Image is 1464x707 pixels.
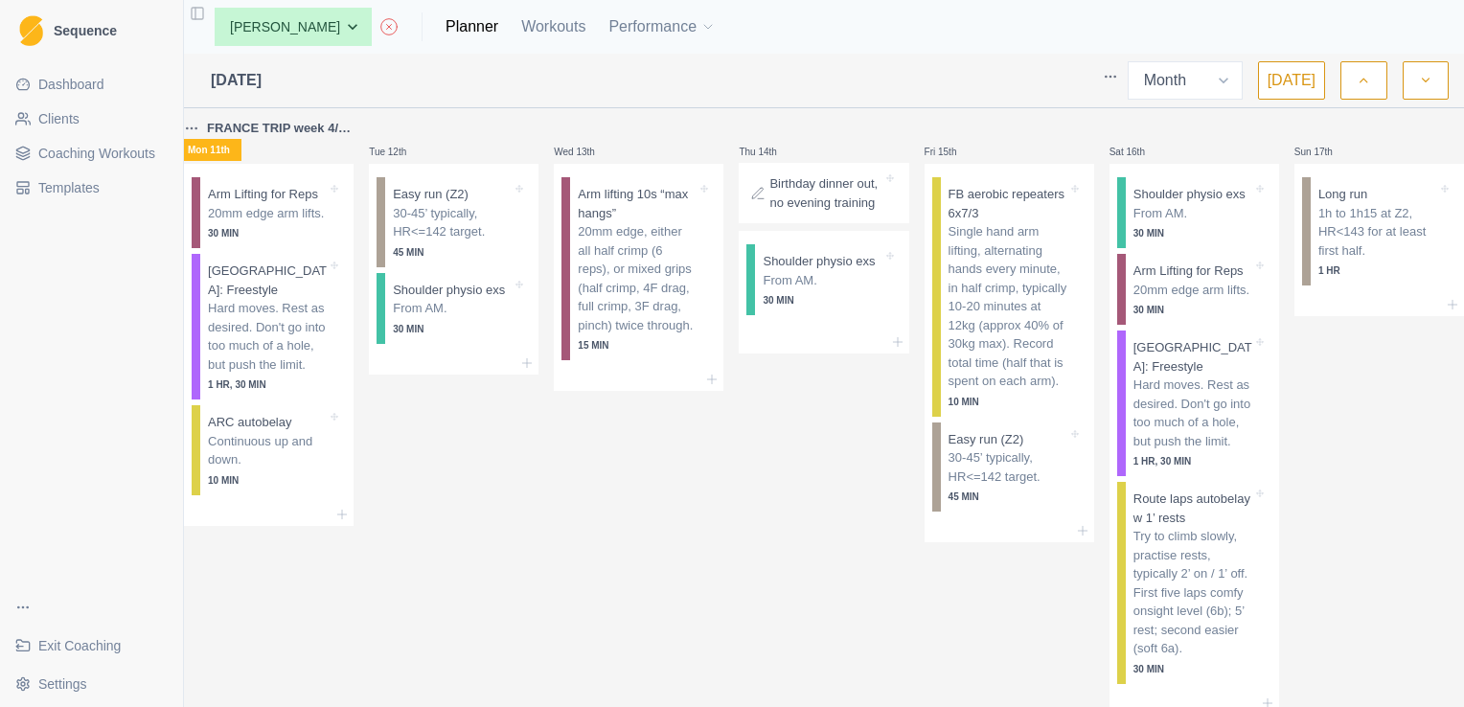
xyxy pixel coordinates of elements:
p: Route laps autobelay w 1’ rests [1133,490,1252,527]
p: Mon 11th [184,139,241,161]
button: [DATE] [1258,61,1325,100]
span: [DATE] [211,69,262,92]
p: Shoulder physio exs [393,281,505,300]
p: Easy run (Z2) [949,430,1024,449]
p: From AM. [393,299,512,318]
p: Arm Lifting for Reps [1133,262,1244,281]
p: 10 MIN [949,395,1067,409]
div: [GEOGRAPHIC_DATA]: FreestyleHard moves. Rest as desired. Don't go into too much of a hole, but pu... [192,254,346,399]
p: Hard moves. Rest as desired. Don't go into too much of a hole, but push the limit. [1133,376,1252,450]
p: 30 MIN [1133,662,1252,676]
p: Wed 13th [554,145,611,159]
p: 30 MIN [1133,226,1252,240]
span: Dashboard [38,75,104,94]
p: 30 MIN [1133,303,1252,317]
p: Arm Lifting for Reps [208,185,318,204]
p: Sat 16th [1109,145,1167,159]
p: Birthday dinner out, no evening training [769,174,881,212]
a: Dashboard [8,69,175,100]
p: Long run [1318,185,1367,204]
p: 45 MIN [949,490,1067,504]
div: [GEOGRAPHIC_DATA]: FreestyleHard moves. Rest as desired. Don't go into too much of a hole, but pu... [1117,331,1271,476]
p: From AM. [763,271,881,290]
span: Templates [38,178,100,197]
p: 20mm edge, either all half crimp (6 reps), or mixed grips (half crimp, 4F drag, full crimp, 3F dr... [578,222,697,334]
p: 30 MIN [763,293,881,308]
div: Shoulder physio exsFrom AM.30 MIN [377,273,531,344]
div: Arm lifting 10s “max hangs”20mm edge, either all half crimp (6 reps), or mixed grips (half crimp,... [561,177,716,360]
div: Easy run (Z2)30-45’ typically, HR<=142 target.45 MIN [377,177,531,267]
p: [GEOGRAPHIC_DATA]: Freestyle [208,262,327,299]
p: Shoulder physio exs [763,252,875,271]
a: Exit Coaching [8,630,175,661]
p: Arm lifting 10s “max hangs” [578,185,697,222]
a: LogoSequence [8,8,175,54]
p: 1 HR, 30 MIN [208,377,327,392]
span: Exit Coaching [38,636,121,655]
p: From AM. [1133,204,1252,223]
div: FB aerobic repeaters 6x7/3Single hand arm lifting, alternating hands every minute, in half crimp,... [932,177,1087,417]
a: Planner [446,15,498,38]
div: Birthday dinner out, no evening training [739,163,908,223]
p: 45 MIN [393,245,512,260]
p: ARC autobelay [208,413,291,432]
span: Coaching Workouts [38,144,155,163]
p: Hard moves. Rest as desired. Don't go into too much of a hole, but push the limit. [208,299,327,374]
p: FRANCE TRIP week 4/10 deload [207,119,354,138]
p: 20mm edge arm lifts. [208,204,327,223]
p: Single hand arm lifting, alternating hands every minute, in half crimp, typically 10-20 minutes a... [949,222,1067,391]
p: Easy run (Z2) [393,185,469,204]
p: 1 HR, 30 MIN [1133,454,1252,468]
p: 30 MIN [208,226,327,240]
img: Logo [19,15,43,47]
button: Performance [608,8,716,46]
p: Tue 12th [369,145,426,159]
span: Clients [38,109,80,128]
p: 20mm edge arm lifts. [1133,281,1252,300]
div: Shoulder physio exsFrom AM.30 MIN [1117,177,1271,248]
span: Sequence [54,24,117,37]
p: 1 HR [1318,263,1437,278]
p: 30-45’ typically, HR<=142 target. [949,448,1067,486]
div: Shoulder physio exsFrom AM.30 MIN [746,244,901,315]
p: 10 MIN [208,473,327,488]
p: 30-45’ typically, HR<=142 target. [393,204,512,241]
p: Sun 17th [1294,145,1352,159]
button: Settings [8,669,175,699]
p: Continuous up and down. [208,432,327,469]
p: 15 MIN [578,338,697,353]
div: Route laps autobelay w 1’ restsTry to climb slowly, practise rests, typically 2’ on / 1’ off. Fir... [1117,482,1271,684]
p: [GEOGRAPHIC_DATA]: Freestyle [1133,338,1252,376]
a: Coaching Workouts [8,138,175,169]
div: Arm Lifting for Reps20mm edge arm lifts.30 MIN [1117,254,1271,325]
p: Shoulder physio exs [1133,185,1246,204]
p: 30 MIN [393,322,512,336]
p: Fri 15th [925,145,982,159]
div: Easy run (Z2)30-45’ typically, HR<=142 target.45 MIN [932,422,1087,513]
a: Workouts [521,15,585,38]
p: 1h to 1h15 at Z2, HR<143 for at least first half. [1318,204,1437,261]
div: ARC autobelayContinuous up and down.10 MIN [192,405,346,495]
div: Long run1h to 1h15 at Z2, HR<143 for at least first half.1 HR [1302,177,1456,285]
p: FB aerobic repeaters 6x7/3 [949,185,1067,222]
p: Try to climb slowly, practise rests, typically 2’ on / 1’ off. First five laps comfy onsight leve... [1133,527,1252,658]
div: Arm Lifting for Reps20mm edge arm lifts.30 MIN [192,177,346,248]
a: Templates [8,172,175,203]
p: Thu 14th [739,145,796,159]
a: Clients [8,103,175,134]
